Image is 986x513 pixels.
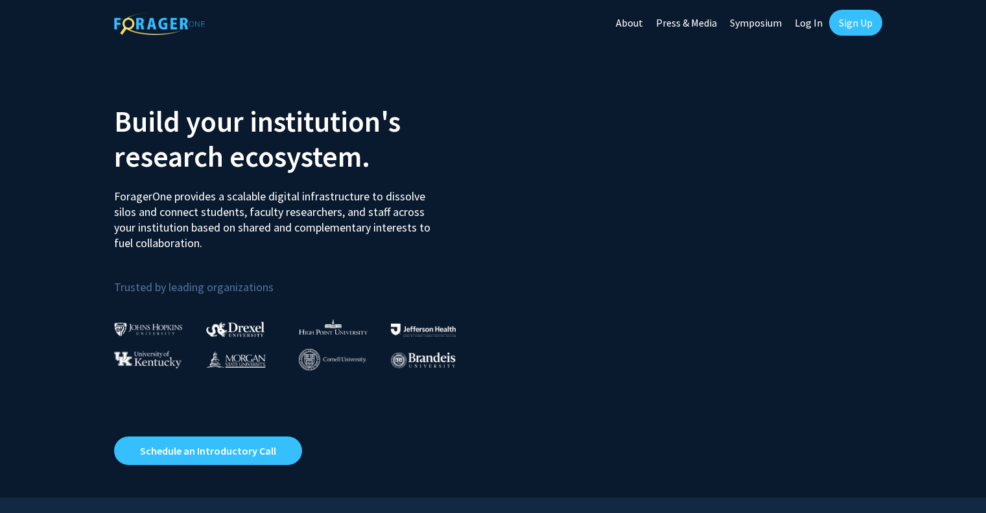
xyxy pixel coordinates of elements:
[114,104,484,174] h2: Build your institution's research ecosystem.
[114,179,440,251] p: ForagerOne provides a scalable digital infrastructure to dissolve silos and connect students, fac...
[391,324,456,336] img: Thomas Jefferson University
[114,12,205,35] img: ForagerOne Logo
[299,349,366,370] img: Cornell University
[206,322,264,337] img: Drexel University
[299,319,368,335] img: High Point University
[114,322,183,336] img: Johns Hopkins University
[114,261,484,297] p: Trusted by leading organizations
[114,351,182,368] img: University of Kentucky
[114,436,302,465] a: Opens in a new tab
[829,10,882,36] a: Sign Up
[391,352,456,368] img: Brandeis University
[206,351,266,368] img: Morgan State University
